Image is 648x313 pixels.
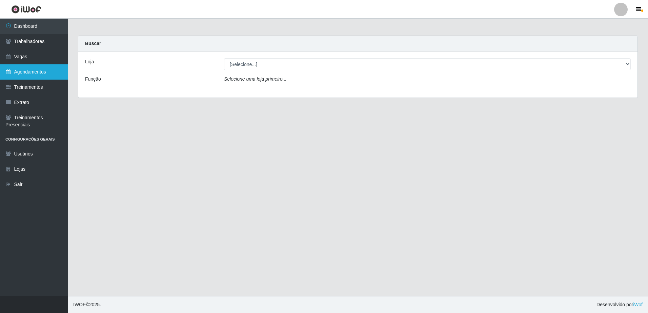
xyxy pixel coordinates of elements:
i: Selecione uma loja primeiro... [224,76,286,82]
span: © 2025 . [73,301,101,308]
img: CoreUI Logo [11,5,41,14]
label: Loja [85,58,94,65]
span: Desenvolvido por [596,301,643,308]
a: iWof [633,302,643,307]
strong: Buscar [85,41,101,46]
label: Função [85,76,101,83]
span: IWOF [73,302,86,307]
